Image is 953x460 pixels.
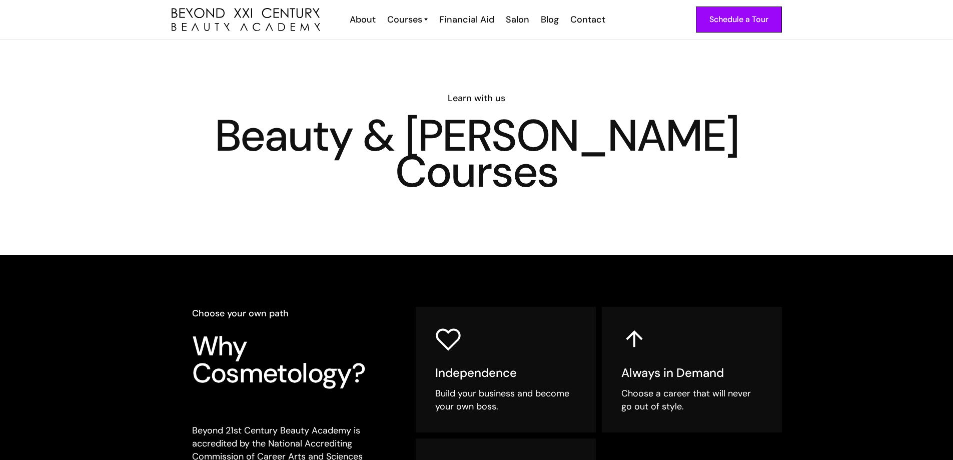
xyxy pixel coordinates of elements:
a: Courses [387,13,428,26]
h5: Independence [435,365,576,380]
div: Courses [387,13,422,26]
div: Choose a career that will never go out of style. [621,387,762,413]
h6: Learn with us [172,92,782,105]
h1: Beauty & [PERSON_NAME] Courses [172,118,782,190]
a: Contact [564,13,610,26]
a: Blog [534,13,564,26]
h5: Always in Demand [621,365,762,380]
img: beyond 21st century beauty academy logo [172,8,320,32]
div: Build your business and become your own boss. [435,387,576,413]
div: About [350,13,376,26]
a: About [343,13,381,26]
img: heart icon [435,326,461,352]
div: Salon [506,13,529,26]
h3: Why Cosmetology? [192,333,387,387]
div: Financial Aid [439,13,494,26]
img: up arrow [621,326,647,352]
a: Financial Aid [433,13,499,26]
a: home [172,8,320,32]
a: Salon [499,13,534,26]
div: Contact [570,13,605,26]
div: Schedule a Tour [709,13,768,26]
h6: Choose your own path [192,307,387,320]
div: Blog [541,13,559,26]
a: Schedule a Tour [696,7,782,33]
